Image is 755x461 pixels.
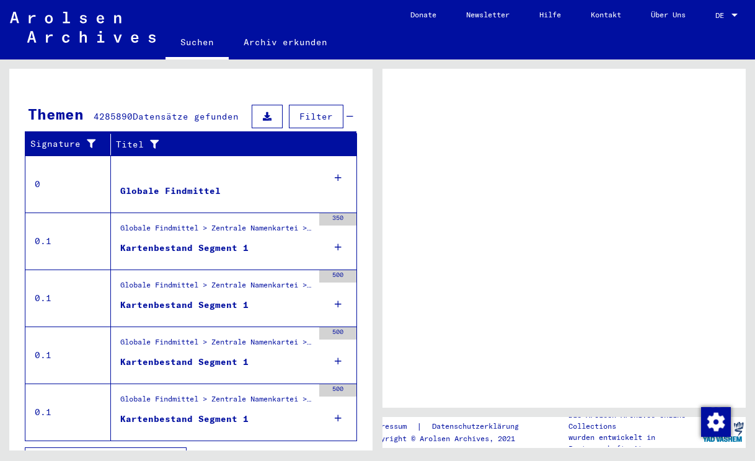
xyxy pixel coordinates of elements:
div: Kartenbestand Segment 1 [120,413,249,426]
div: Globale Findmittel > Zentrale Namenkartei > phonetisch sortierte Hinweiskarten, die für die Digit... [120,393,313,411]
span: Filter [299,111,333,122]
div: 350 [319,213,356,226]
p: wurden entwickelt in Partnerschaft mit [568,432,700,454]
div: Titel [116,138,332,151]
div: Globale Findmittel > Zentrale Namenkartei > Hinweiskarten und Originale, die in T/D-Fällen aufgef... [120,279,313,297]
div: Kartenbestand Segment 1 [120,356,249,369]
div: Globale Findmittel > Zentrale Namenkartei > Karten, die während oder unmittelbar vor der sequenti... [120,336,313,354]
div: Titel [116,134,345,154]
span: DE [715,11,729,20]
div: Globale Findmittel [120,185,221,198]
div: | [368,420,534,433]
td: 0.1 [25,384,111,441]
a: Datenschutzerklärung [422,420,534,433]
div: 500 [319,384,356,397]
div: 500 [319,327,356,340]
div: Signature [30,134,113,154]
div: Themen [28,103,84,125]
a: Impressum [368,420,417,433]
div: Kartenbestand Segment 1 [120,299,249,312]
td: 0.1 [25,270,111,327]
div: Kartenbestand Segment 1 [120,242,249,255]
button: Filter [289,105,343,128]
td: 0 [25,156,111,213]
span: Datensätze gefunden [133,111,239,122]
div: Signature [30,138,101,151]
span: 4285890 [94,111,133,122]
p: Die Arolsen Archives Online-Collections [568,410,700,432]
a: Archiv erkunden [229,27,342,57]
img: Zustimmung ändern [701,407,731,437]
div: Globale Findmittel > Zentrale Namenkartei > Karteikarten, die im Rahmen der sequentiellen Massend... [120,222,313,240]
div: 500 [319,270,356,283]
p: Copyright © Arolsen Archives, 2021 [368,433,534,444]
td: 0.1 [25,327,111,384]
a: Suchen [166,27,229,59]
td: 0.1 [25,213,111,270]
img: Arolsen_neg.svg [10,12,156,43]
